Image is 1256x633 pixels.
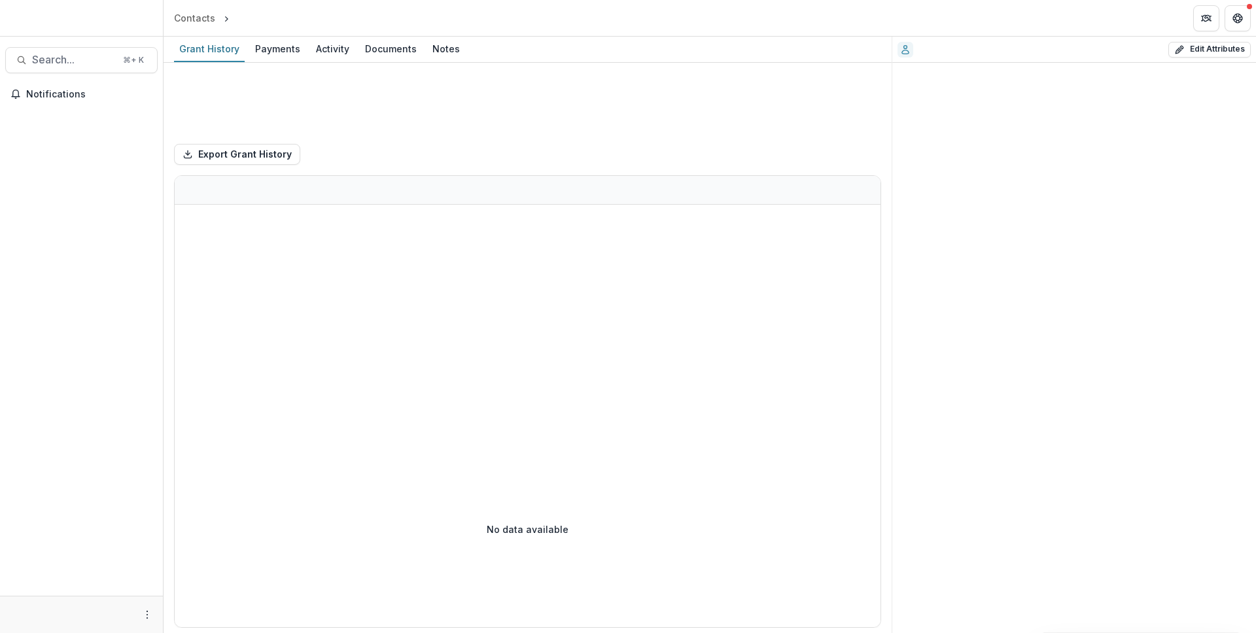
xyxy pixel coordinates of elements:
div: Grant History [174,39,245,58]
a: Grant History [174,37,245,62]
div: Notes [427,39,465,58]
span: Search... [32,54,115,66]
div: Activity [311,39,355,58]
a: Payments [250,37,305,62]
div: Contacts [174,11,215,25]
button: Edit Attributes [1168,42,1251,58]
a: Contacts [169,9,220,27]
button: Get Help [1225,5,1251,31]
span: Notifications [26,89,152,100]
a: Activity [311,37,355,62]
a: Notes [427,37,465,62]
button: Export Grant History [174,144,300,165]
a: Documents [360,37,422,62]
button: More [139,607,155,623]
div: Documents [360,39,422,58]
p: No data available [487,522,568,536]
nav: breadcrumb [169,9,288,27]
div: ⌘ + K [120,53,147,67]
button: Partners [1193,5,1219,31]
div: Payments [250,39,305,58]
button: Search... [5,47,158,73]
button: Notifications [5,84,158,105]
